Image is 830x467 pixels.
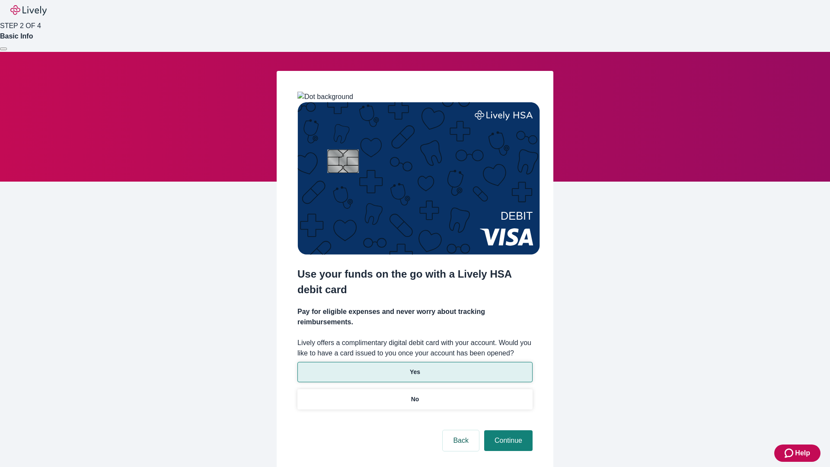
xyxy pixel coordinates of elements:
[297,102,540,255] img: Debit card
[297,362,533,382] button: Yes
[297,92,353,102] img: Dot background
[297,266,533,297] h2: Use your funds on the go with a Lively HSA debit card
[297,389,533,409] button: No
[10,5,47,16] img: Lively
[484,430,533,451] button: Continue
[410,368,420,377] p: Yes
[411,395,419,404] p: No
[297,338,533,358] label: Lively offers a complimentary digital debit card with your account. Would you like to have a card...
[774,445,820,462] button: Zendesk support iconHelp
[795,448,810,458] span: Help
[443,430,479,451] button: Back
[297,307,533,327] h4: Pay for eligible expenses and never worry about tracking reimbursements.
[785,448,795,458] svg: Zendesk support icon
